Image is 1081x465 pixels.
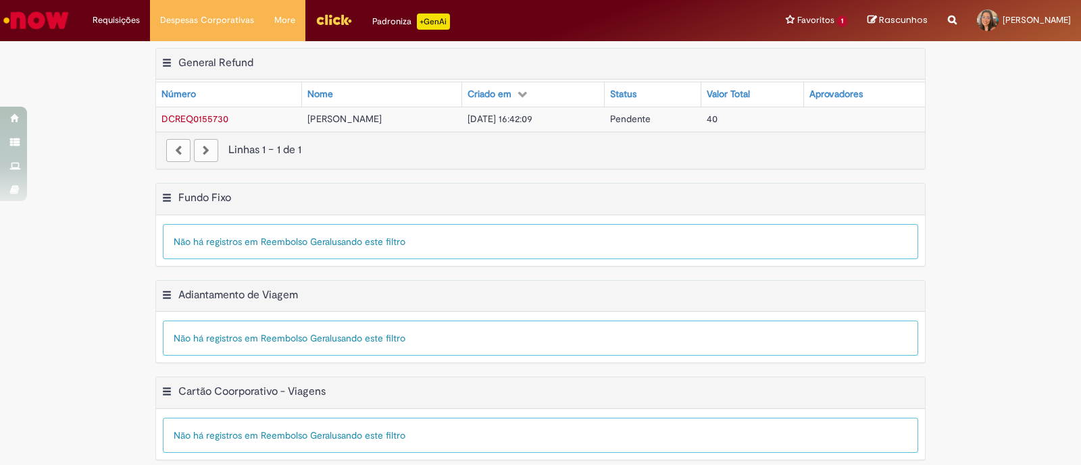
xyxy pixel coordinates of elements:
a: Abrir Registro: DCREQ0155730 [161,113,228,125]
span: usando este filtro [332,332,405,344]
h2: Cartão Coorporativo - Viagens [178,385,326,399]
div: Não há registros em Reembolso Geral [163,321,918,356]
span: usando este filtro [332,236,405,248]
span: Requisições [93,13,140,27]
nav: paginação [156,132,925,169]
img: click_logo_yellow_360x200.png [316,9,352,30]
span: More [274,13,295,27]
a: Rascunhos [868,14,928,27]
span: DCREQ0155730 [161,113,228,125]
div: Aprovadores [809,88,863,101]
h2: Fundo Fixo [178,191,231,204]
span: [PERSON_NAME] [307,113,382,125]
p: +GenAi [417,13,450,30]
span: [DATE] 16:42:09 [468,113,532,125]
div: Valor Total [707,88,750,101]
span: Pendente [610,113,651,125]
button: General Refund Menu de contexto [161,56,172,74]
h2: Adiantamento de Viagem [178,288,298,302]
span: Despesas Corporativas [160,13,254,27]
span: usando este filtro [332,429,405,441]
div: Status [610,88,636,101]
div: Nome [307,88,333,101]
button: Cartão Coorporativo - Viagens Menu de contexto [161,385,172,402]
button: Adiantamento de Viagem Menu de contexto [161,288,172,306]
div: Número [161,88,196,101]
span: 1 [837,16,847,27]
button: Fundo Fixo Menu de contexto [161,191,172,209]
h2: General Refund [178,56,253,70]
span: Favoritos [797,13,834,27]
span: [PERSON_NAME] [1003,14,1071,26]
span: Rascunhos [879,13,928,26]
div: Padroniza [372,13,450,30]
img: ServiceNow [1,7,71,34]
div: Linhas 1 − 1 de 1 [166,142,915,158]
div: Não há registros em Reembolso Geral [163,224,918,259]
div: Criado em [468,88,511,101]
div: Não há registros em Reembolso Geral [163,418,918,453]
span: 40 [707,113,718,125]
